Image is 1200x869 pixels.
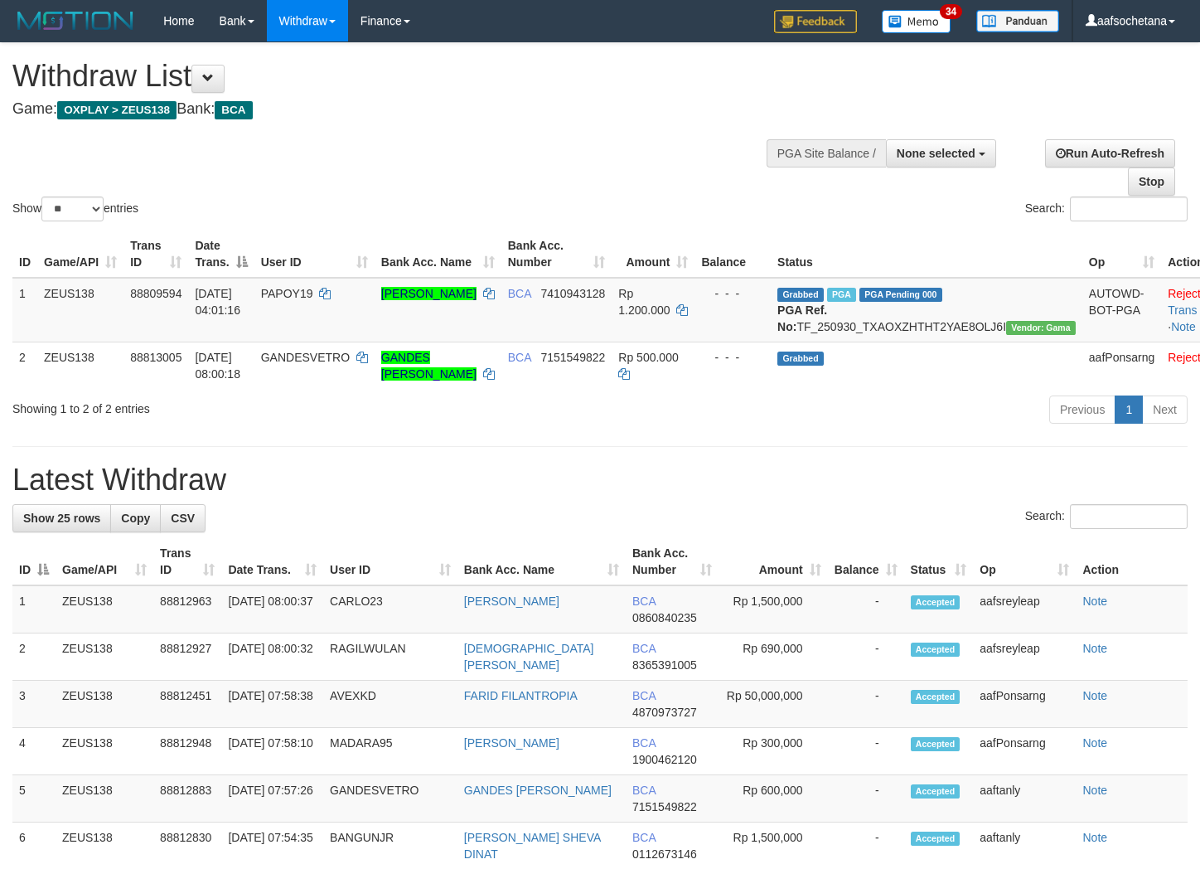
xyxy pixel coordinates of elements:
[12,634,56,681] td: 2
[828,775,904,823] td: -
[1082,642,1107,655] a: Note
[464,689,578,702] a: FARID FILANTROPIA
[56,585,153,634] td: ZEUS138
[1045,139,1175,167] a: Run Auto-Refresh
[771,231,1082,278] th: Status
[973,681,1076,728] td: aafPonsarng
[188,231,254,278] th: Date Trans.: activate to sort column descending
[12,585,56,634] td: 1
[1070,197,1188,221] input: Search:
[1082,784,1107,797] a: Note
[121,512,150,525] span: Copy
[632,595,656,608] span: BCA
[56,538,153,585] th: Game/API: activate to sort column ascending
[195,351,240,381] span: [DATE] 08:00:18
[12,464,1188,497] h1: Latest Withdraw
[153,681,221,728] td: 88812451
[859,288,942,302] span: PGA Pending
[618,351,678,364] span: Rp 500.000
[501,231,612,278] th: Bank Acc. Number: activate to sort column ascending
[160,504,206,532] a: CSV
[12,504,111,532] a: Show 25 rows
[694,231,771,278] th: Balance
[1082,595,1107,608] a: Note
[719,538,827,585] th: Amount: activate to sort column ascending
[828,634,904,681] td: -
[719,634,827,681] td: Rp 690,000
[719,728,827,775] td: Rp 300,000
[1025,504,1188,529] label: Search:
[719,681,827,728] td: Rp 50,000,000
[632,689,656,702] span: BCA
[1082,278,1161,342] td: AUTOWD-BOT-PGA
[381,351,477,381] a: GANDES [PERSON_NAME]
[632,706,697,719] span: Copy 4870973727 to clipboard
[375,231,501,278] th: Bank Acc. Name: activate to sort column ascending
[777,303,827,333] b: PGA Ref. No:
[323,775,457,823] td: GANDESVETRO
[719,775,827,823] td: Rp 600,000
[56,681,153,728] td: ZEUS138
[57,101,177,119] span: OXPLAY > ZEUS138
[777,352,824,366] span: Grabbed
[632,847,697,861] span: Copy 0112673146 to clipboard
[904,538,974,585] th: Status: activate to sort column ascending
[323,728,457,775] td: MADARA95
[940,4,962,19] span: 34
[323,634,457,681] td: RAGILWULAN
[540,351,605,364] span: Copy 7151549822 to clipboard
[618,287,670,317] span: Rp 1.200.000
[56,728,153,775] td: ZEUS138
[612,231,694,278] th: Amount: activate to sort column ascending
[828,585,904,634] td: -
[12,394,487,417] div: Showing 1 to 2 of 2 entries
[976,10,1059,32] img: panduan.png
[1082,231,1161,278] th: Op: activate to sort column ascending
[973,728,1076,775] td: aafPonsarng
[632,753,697,766] span: Copy 1900462120 to clipboard
[221,728,323,775] td: [DATE] 07:58:10
[973,538,1076,585] th: Op: activate to sort column ascending
[1115,396,1143,424] a: 1
[882,10,951,33] img: Button%20Memo.svg
[827,288,856,302] span: Marked by aaftanly
[12,775,56,823] td: 5
[12,8,138,33] img: MOTION_logo.png
[261,351,350,364] span: GANDESVETRO
[911,737,960,751] span: Accepted
[12,197,138,221] label: Show entries
[12,342,37,389] td: 2
[464,784,612,797] a: GANDES [PERSON_NAME]
[254,231,375,278] th: User ID: activate to sort column ascending
[12,538,56,585] th: ID: activate to sort column descending
[632,658,697,672] span: Copy 8365391005 to clipboard
[12,231,37,278] th: ID
[153,538,221,585] th: Trans ID: activate to sort column ascending
[911,832,960,846] span: Accepted
[221,585,323,634] td: [DATE] 08:00:37
[457,538,626,585] th: Bank Acc. Name: activate to sort column ascending
[153,634,221,681] td: 88812927
[911,595,960,609] span: Accepted
[12,681,56,728] td: 3
[828,728,904,775] td: -
[897,147,975,160] span: None selected
[464,736,559,750] a: [PERSON_NAME]
[632,611,697,624] span: Copy 0860840235 to clipboard
[1070,504,1188,529] input: Search:
[1082,342,1161,389] td: aafPonsarng
[1049,396,1115,424] a: Previous
[37,278,123,342] td: ZEUS138
[1082,689,1107,702] a: Note
[774,10,857,33] img: Feedback.jpg
[701,349,764,366] div: - - -
[153,728,221,775] td: 88812948
[41,197,104,221] select: Showentries
[1142,396,1188,424] a: Next
[508,287,531,300] span: BCA
[195,287,240,317] span: [DATE] 04:01:16
[828,538,904,585] th: Balance: activate to sort column ascending
[632,831,656,844] span: BCA
[12,101,783,118] h4: Game: Bank:
[632,784,656,797] span: BCA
